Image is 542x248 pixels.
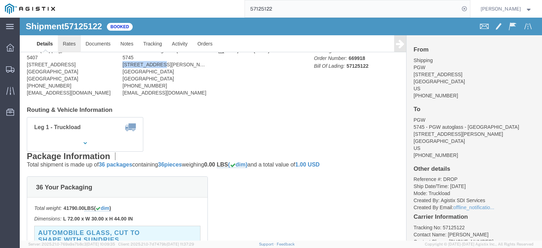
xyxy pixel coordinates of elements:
[28,242,115,246] span: Server: 2025.21.0-769a9a7b8c3
[86,242,115,246] span: [DATE] 10:09:35
[259,242,277,246] a: Support
[425,241,534,247] span: Copyright © [DATE]-[DATE] Agistix Inc., All Rights Reserved
[118,242,194,246] span: Client: 2025.21.0-7d7479b
[481,5,521,13] span: Jesse Jordan
[245,0,459,17] input: Search for shipment number, reference number
[480,5,532,13] button: [PERSON_NAME]
[277,242,295,246] a: Feedback
[5,4,55,14] img: logo
[167,242,194,246] span: [DATE] 11:37:29
[20,18,542,241] iframe: FS Legacy Container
